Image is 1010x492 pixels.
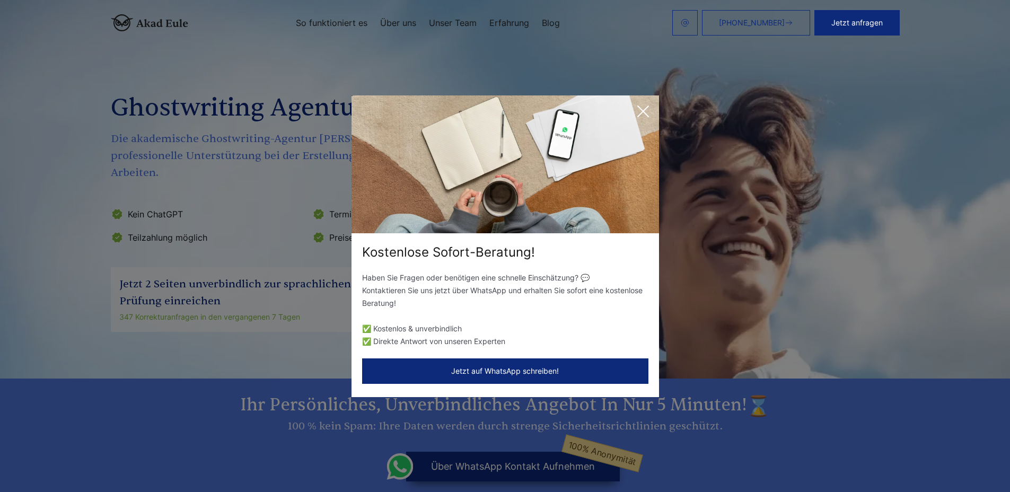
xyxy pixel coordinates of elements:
[352,244,659,261] div: Kostenlose Sofort-Beratung!
[429,19,477,27] a: Unser Team
[352,95,659,233] img: exit
[489,19,529,27] a: Erfahrung
[542,19,560,27] a: Blog
[362,335,648,348] li: ✅ Direkte Antwort von unseren Experten
[362,322,648,335] li: ✅ Kostenlos & unverbindlich
[296,19,367,27] a: So funktioniert es
[719,19,785,27] span: [PHONE_NUMBER]
[681,19,689,27] img: email
[362,271,648,310] p: Haben Sie Fragen oder benötigen eine schnelle Einschätzung? 💬 Kontaktieren Sie uns jetzt über Wha...
[814,10,900,36] button: Jetzt anfragen
[362,358,648,384] button: Jetzt auf WhatsApp schreiben!
[702,10,810,36] a: [PHONE_NUMBER]
[111,14,188,31] img: logo
[380,19,416,27] a: Über uns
